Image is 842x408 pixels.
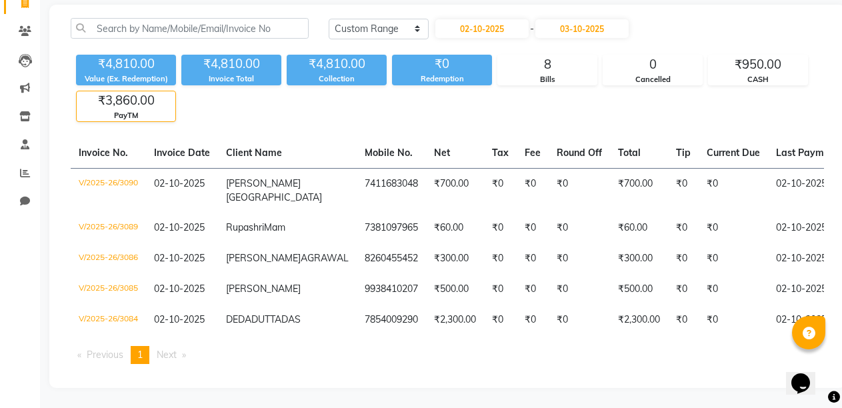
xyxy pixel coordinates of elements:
input: Search by Name/Mobile/Email/Invoice No [71,18,309,39]
input: Start Date [435,19,529,38]
span: 02-10-2025 [154,177,205,189]
td: ₹0 [699,305,768,335]
span: 02-10-2025 [154,283,205,295]
span: 02-10-2025 [154,252,205,264]
td: ₹0 [484,274,517,305]
td: 7411683048 [357,168,426,213]
div: Value (Ex. Redemption) [76,73,176,85]
div: ₹4,810.00 [287,55,387,73]
div: PayTM [77,110,175,121]
span: Mobile No. [365,147,413,159]
td: V/2025-26/3089 [71,213,146,243]
span: Client Name [226,147,282,159]
span: [PERSON_NAME] [226,252,301,264]
span: Tax [492,147,509,159]
span: Tip [676,147,691,159]
td: ₹0 [549,168,610,213]
td: ₹300.00 [426,243,484,274]
td: ₹0 [668,213,699,243]
span: Current Due [707,147,760,159]
div: 0 [603,55,702,74]
td: ₹0 [668,305,699,335]
span: Mam [264,221,285,233]
td: ₹2,300.00 [426,305,484,335]
td: ₹0 [517,213,549,243]
span: [GEOGRAPHIC_DATA] [226,191,322,203]
td: 8260455452 [357,243,426,274]
td: ₹0 [668,274,699,305]
nav: Pagination [71,346,824,364]
div: ₹950.00 [709,55,807,74]
td: V/2025-26/3086 [71,243,146,274]
span: [PERSON_NAME] [226,283,301,295]
td: ₹0 [699,274,768,305]
td: ₹0 [549,213,610,243]
td: V/2025-26/3084 [71,305,146,335]
td: V/2025-26/3090 [71,168,146,213]
td: ₹500.00 [426,274,484,305]
div: ₹3,860.00 [77,91,175,110]
div: Invoice Total [181,73,281,85]
span: DAS [281,313,301,325]
span: Total [618,147,641,159]
td: ₹0 [484,243,517,274]
span: Previous [87,349,123,361]
td: ₹60.00 [610,213,668,243]
span: Net [434,147,450,159]
td: ₹0 [699,213,768,243]
span: Next [157,349,177,361]
td: ₹0 [699,168,768,213]
span: Round Off [557,147,602,159]
span: - [530,22,534,36]
span: Invoice No. [79,147,128,159]
td: 9938410207 [357,274,426,305]
iframe: chat widget [786,355,829,395]
td: ₹0 [517,243,549,274]
div: Redemption [392,73,492,85]
span: 02-10-2025 [154,313,205,325]
td: ₹0 [517,305,549,335]
td: ₹300.00 [610,243,668,274]
td: ₹0 [549,243,610,274]
span: Fee [525,147,541,159]
div: ₹0 [392,55,492,73]
td: ₹0 [484,168,517,213]
td: 7381097965 [357,213,426,243]
td: ₹0 [699,243,768,274]
td: ₹0 [668,243,699,274]
td: ₹700.00 [610,168,668,213]
span: Invoice Date [154,147,210,159]
span: AGRAWAL [301,252,349,264]
span: 1 [137,349,143,361]
td: ₹700.00 [426,168,484,213]
div: Collection [287,73,387,85]
td: ₹0 [549,305,610,335]
td: ₹0 [549,274,610,305]
span: Rupashri [226,221,264,233]
span: 02-10-2025 [154,221,205,233]
td: ₹500.00 [610,274,668,305]
td: ₹0 [517,168,549,213]
td: 7854009290 [357,305,426,335]
span: DEDADUTTA [226,313,281,325]
div: Bills [498,74,597,85]
div: ₹4,810.00 [76,55,176,73]
input: End Date [535,19,629,38]
div: CASH [709,74,807,85]
td: V/2025-26/3085 [71,274,146,305]
td: ₹0 [517,274,549,305]
span: [PERSON_NAME] [226,177,301,189]
div: ₹4,810.00 [181,55,281,73]
td: ₹60.00 [426,213,484,243]
div: Cancelled [603,74,702,85]
td: ₹2,300.00 [610,305,668,335]
td: ₹0 [484,305,517,335]
div: 8 [498,55,597,74]
td: ₹0 [668,168,699,213]
td: ₹0 [484,213,517,243]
